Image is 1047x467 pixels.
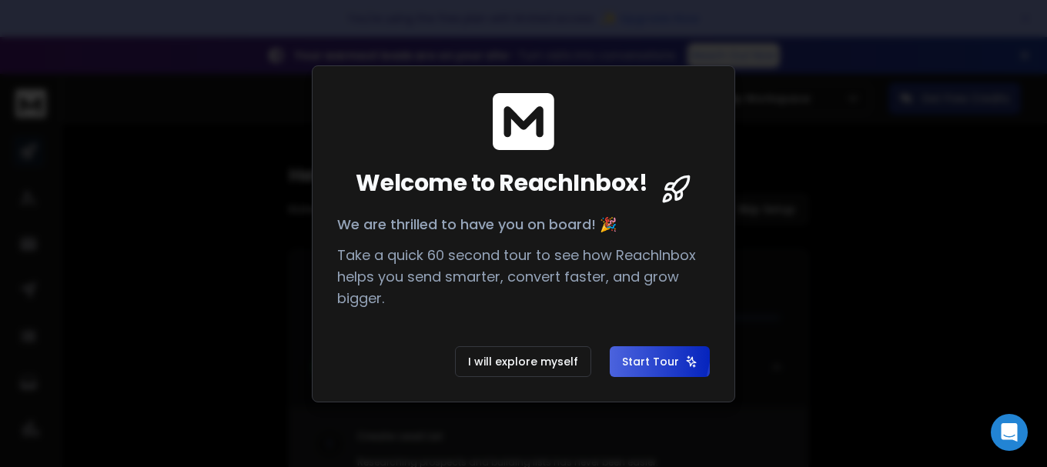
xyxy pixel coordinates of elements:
button: I will explore myself [455,346,591,377]
button: Start Tour [610,346,710,377]
div: Open Intercom Messenger [991,414,1028,451]
span: Welcome to ReachInbox! [356,169,647,197]
p: We are thrilled to have you on board! 🎉 [337,214,710,235]
p: Take a quick 60 second tour to see how ReachInbox helps you send smarter, convert faster, and gro... [337,245,710,309]
span: Start Tour [622,354,697,369]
